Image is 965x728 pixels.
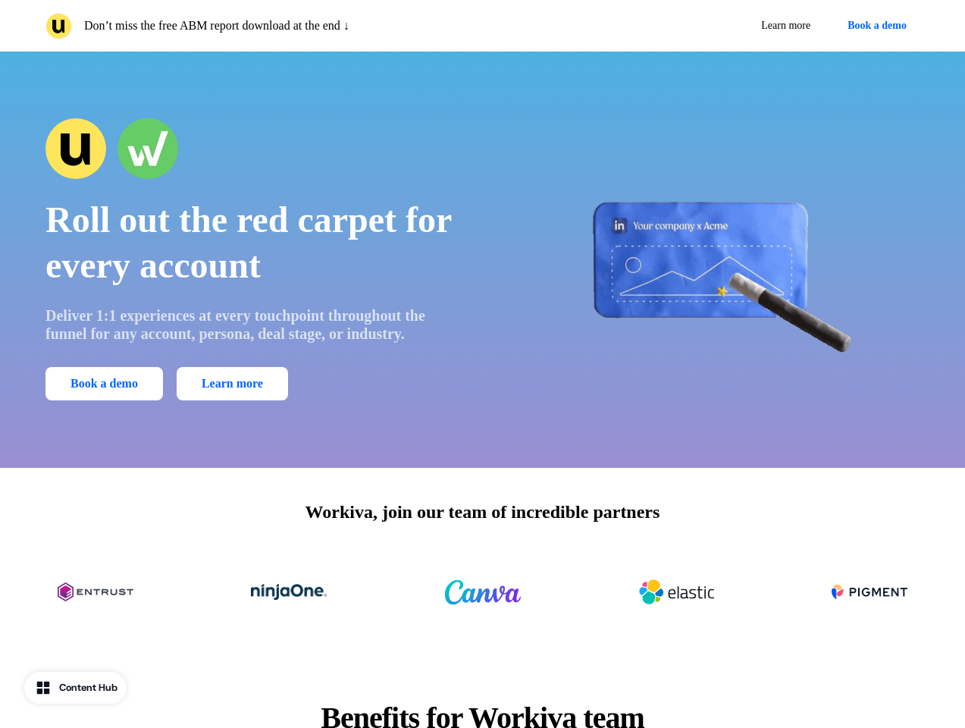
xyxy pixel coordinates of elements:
a: Learn more [177,367,288,400]
div: Content Hub [59,680,117,695]
button: Content Hub [24,672,127,704]
a: Learn more [749,12,822,39]
span: Roll out the red carpet for every account [45,199,451,285]
p: Deliver 1:1 experiences at every touchpoint throughout the funnel for any account, persona, deal ... [45,306,462,343]
button: Book a demo [45,367,163,400]
p: Don’t miss the free ABM report download at the end ↓ [84,17,349,35]
button: Book a demo [835,12,920,39]
p: Workiva, join our team of incredible partners [305,498,660,526]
